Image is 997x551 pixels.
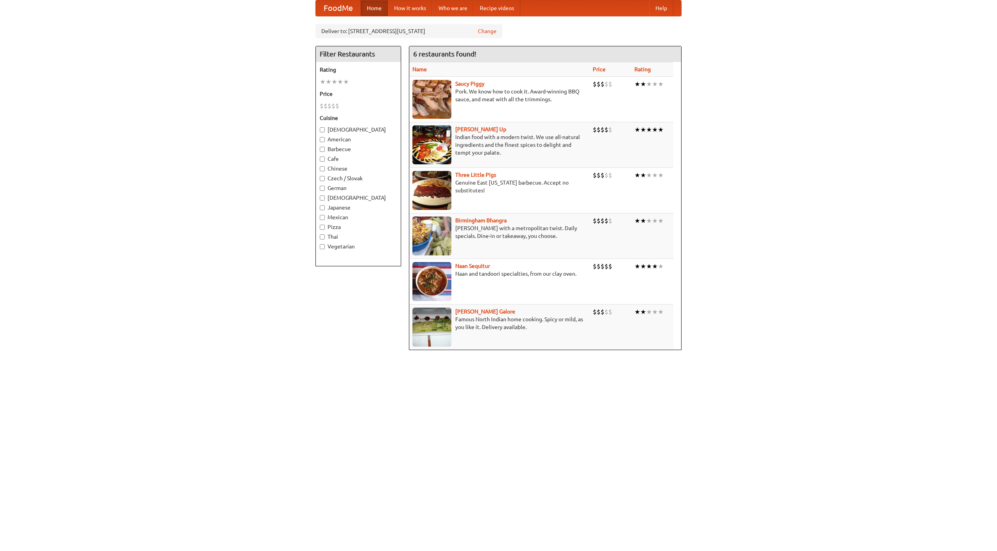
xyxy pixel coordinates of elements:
[320,204,397,211] label: Japanese
[640,125,646,134] li: ★
[646,217,652,225] li: ★
[604,262,608,271] li: $
[412,80,451,119] img: saucy.jpg
[608,171,612,180] li: $
[604,308,608,316] li: $
[316,0,361,16] a: FoodMe
[597,308,601,316] li: $
[412,262,451,301] img: naansequitur.jpg
[604,217,608,225] li: $
[601,217,604,225] li: $
[649,0,673,16] a: Help
[412,66,427,72] a: Name
[328,102,331,110] li: $
[646,308,652,316] li: ★
[640,80,646,88] li: ★
[320,90,397,98] h5: Price
[658,171,664,180] li: ★
[320,243,397,250] label: Vegetarian
[412,171,451,210] img: littlepigs.jpg
[593,125,597,134] li: $
[640,171,646,180] li: ★
[412,224,587,240] p: [PERSON_NAME] with a metropolitan twist. Daily specials. Dine-in or takeaway, you choose.
[337,77,343,86] li: ★
[608,308,612,316] li: $
[597,171,601,180] li: $
[608,217,612,225] li: $
[593,217,597,225] li: $
[634,66,651,72] a: Rating
[320,215,325,220] input: Mexican
[320,234,325,239] input: Thai
[326,77,331,86] li: ★
[652,217,658,225] li: ★
[478,27,497,35] a: Change
[315,24,502,38] div: Deliver to: [STREET_ADDRESS][US_STATE]
[608,80,612,88] li: $
[320,147,325,152] input: Barbecue
[320,165,397,173] label: Chinese
[320,194,397,202] label: [DEMOGRAPHIC_DATA]
[646,125,652,134] li: ★
[604,80,608,88] li: $
[640,217,646,225] li: ★
[455,217,507,224] a: Birmingham Bhangra
[658,262,664,271] li: ★
[412,125,451,164] img: curryup.jpg
[316,46,401,62] h4: Filter Restaurants
[320,174,397,182] label: Czech / Slovak
[343,77,349,86] li: ★
[634,80,640,88] li: ★
[601,171,604,180] li: $
[455,126,506,132] b: [PERSON_NAME] Up
[320,137,325,142] input: American
[320,145,397,153] label: Barbecue
[412,315,587,331] p: Famous North Indian home cooking. Spicy or mild, as you like it. Delivery available.
[455,172,496,178] a: Three Little Pigs
[320,213,397,221] label: Mexican
[658,80,664,88] li: ★
[601,125,604,134] li: $
[640,308,646,316] li: ★
[320,136,397,143] label: American
[412,88,587,103] p: Pork. We know how to cook it. Award-winning BBQ sauce, and meat with all the trimmings.
[412,270,587,278] p: Naan and tandoori specialties, from our clay oven.
[320,186,325,191] input: German
[455,263,490,269] a: Naan Sequitur
[320,166,325,171] input: Chinese
[412,217,451,255] img: bhangra.jpg
[412,179,587,194] p: Genuine East [US_STATE] barbecue. Accept no substitutes!
[597,80,601,88] li: $
[593,66,606,72] a: Price
[320,244,325,249] input: Vegetarian
[320,102,324,110] li: $
[320,155,397,163] label: Cafe
[320,176,325,181] input: Czech / Slovak
[652,262,658,271] li: ★
[597,262,601,271] li: $
[320,114,397,122] h5: Cuisine
[320,77,326,86] li: ★
[652,308,658,316] li: ★
[658,125,664,134] li: ★
[335,102,339,110] li: $
[331,102,335,110] li: $
[604,125,608,134] li: $
[320,127,325,132] input: [DEMOGRAPHIC_DATA]
[597,125,601,134] li: $
[320,223,397,231] label: Pizza
[593,80,597,88] li: $
[320,205,325,210] input: Japanese
[658,217,664,225] li: ★
[646,262,652,271] li: ★
[455,81,484,87] b: Saucy Piggy
[634,125,640,134] li: ★
[320,195,325,201] input: [DEMOGRAPHIC_DATA]
[331,77,337,86] li: ★
[593,262,597,271] li: $
[593,171,597,180] li: $
[608,125,612,134] li: $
